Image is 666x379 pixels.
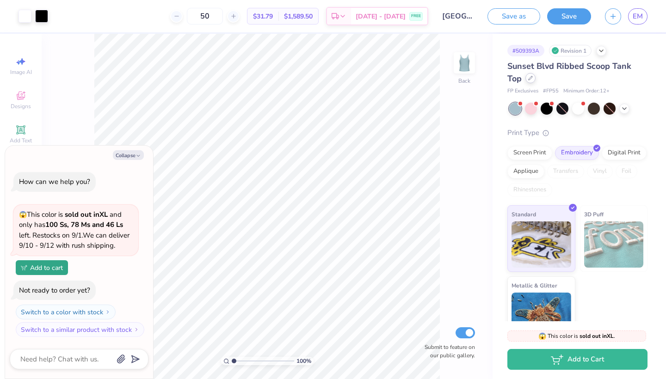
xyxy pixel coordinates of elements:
[296,357,311,365] span: 100 %
[16,305,116,319] button: Switch to a color with stock
[628,8,647,24] a: EM
[602,146,647,160] div: Digital Print
[547,165,584,178] div: Transfers
[512,281,557,290] span: Metallic & Glitter
[512,209,536,219] span: Standard
[65,210,108,219] strong: sold out in XL
[507,128,647,138] div: Print Type
[134,327,139,332] img: Switch to a similar product with stock
[507,349,647,370] button: Add to Cart
[19,177,90,186] div: How can we help you?
[419,343,475,360] label: Submit to feature on our public gallery.
[16,322,144,337] button: Switch to a similar product with stock
[555,146,599,160] div: Embroidery
[538,332,615,340] span: This color is .
[487,8,540,24] button: Save as
[587,165,613,178] div: Vinyl
[458,77,470,85] div: Back
[507,45,544,56] div: # 509393A
[507,61,631,84] span: Sunset Blvd Ribbed Scoop Tank Top
[45,220,123,229] strong: 100 Ss, 78 Ms and 46 Ls
[507,87,538,95] span: FP Exclusives
[16,260,68,275] button: Add to cart
[19,210,129,251] span: This color is and only has left . Restocks on 9/1. We can deliver 9/10 - 9/12 with rush shipping.
[507,146,552,160] div: Screen Print
[584,209,604,219] span: 3D Puff
[11,103,31,110] span: Designs
[435,7,481,25] input: Untitled Design
[543,87,559,95] span: # FP55
[547,8,591,24] button: Save
[507,183,552,197] div: Rhinestones
[113,150,144,160] button: Collapse
[21,265,27,270] img: Add to cart
[187,8,223,24] input: – –
[455,54,474,72] img: Back
[105,309,111,315] img: Switch to a color with stock
[411,13,421,19] span: FREE
[549,45,592,56] div: Revision 1
[507,165,544,178] div: Applique
[19,286,90,295] div: Not ready to order yet?
[19,210,27,219] span: 😱
[563,87,610,95] span: Minimum Order: 12 +
[284,12,313,21] span: $1,589.50
[356,12,406,21] span: [DATE] - [DATE]
[633,11,643,22] span: EM
[512,221,571,268] img: Standard
[584,221,644,268] img: 3D Puff
[616,165,637,178] div: Foil
[253,12,273,21] span: $31.79
[10,137,32,144] span: Add Text
[10,68,32,76] span: Image AI
[538,332,546,341] span: 😱
[512,293,571,339] img: Metallic & Glitter
[580,332,614,340] strong: sold out in XL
